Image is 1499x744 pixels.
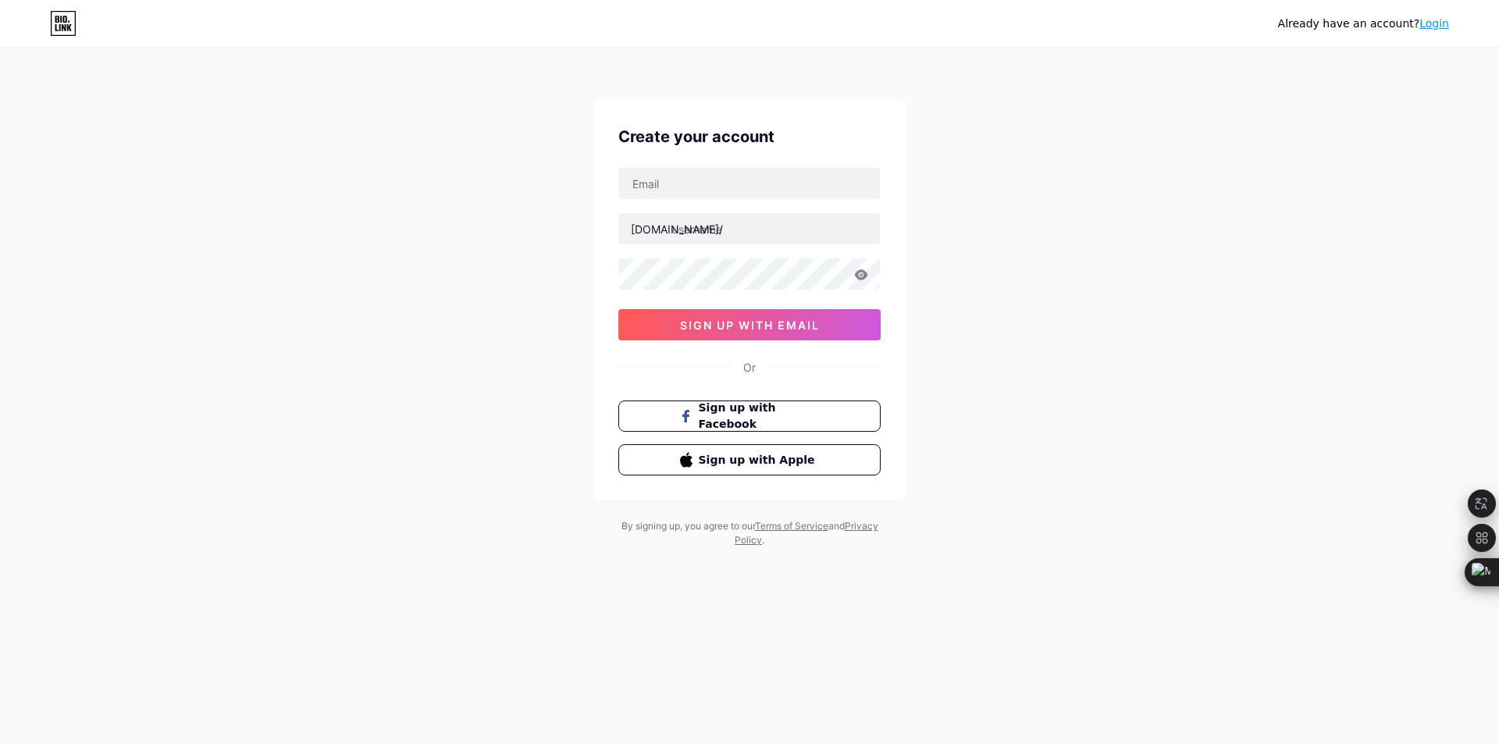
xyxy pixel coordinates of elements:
div: [DOMAIN_NAME]/ [631,221,723,237]
button: Sign up with Facebook [618,400,881,432]
button: sign up with email [618,309,881,340]
div: Or [743,359,756,376]
span: Sign up with Facebook [699,400,820,433]
span: Sign up with Apple [699,452,820,468]
a: Terms of Service [755,520,828,532]
div: By signing up, you agree to our and . [617,519,882,547]
div: Create your account [618,125,881,148]
button: Sign up with Apple [618,444,881,475]
input: Email [619,168,880,199]
div: Already have an account? [1278,16,1449,32]
a: Login [1419,17,1449,30]
input: username [619,213,880,244]
span: sign up with email [680,319,820,332]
